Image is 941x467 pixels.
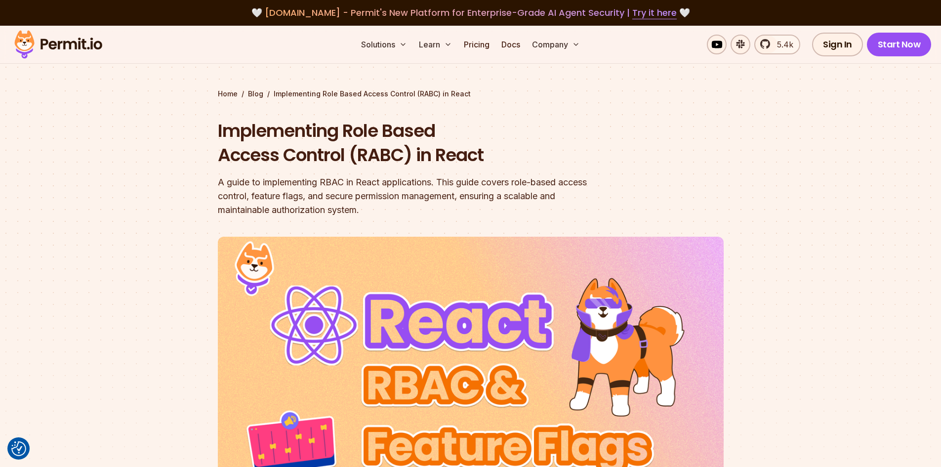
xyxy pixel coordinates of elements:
[357,35,411,54] button: Solutions
[218,89,724,99] div: / /
[812,33,863,56] a: Sign In
[771,39,793,50] span: 5.4k
[754,35,800,54] a: 5.4k
[24,6,917,20] div: 🤍 🤍
[632,6,677,19] a: Try it here
[218,119,597,168] h1: Implementing Role Based Access Control (RABC) in React
[218,175,597,217] div: A guide to implementing RBAC in React applications. This guide covers role-based access control, ...
[218,89,238,99] a: Home
[497,35,524,54] a: Docs
[528,35,584,54] button: Company
[248,89,263,99] a: Blog
[867,33,932,56] a: Start Now
[11,441,26,456] button: Consent Preferences
[415,35,456,54] button: Learn
[460,35,493,54] a: Pricing
[11,441,26,456] img: Revisit consent button
[265,6,677,19] span: [DOMAIN_NAME] - Permit's New Platform for Enterprise-Grade AI Agent Security |
[10,28,107,61] img: Permit logo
